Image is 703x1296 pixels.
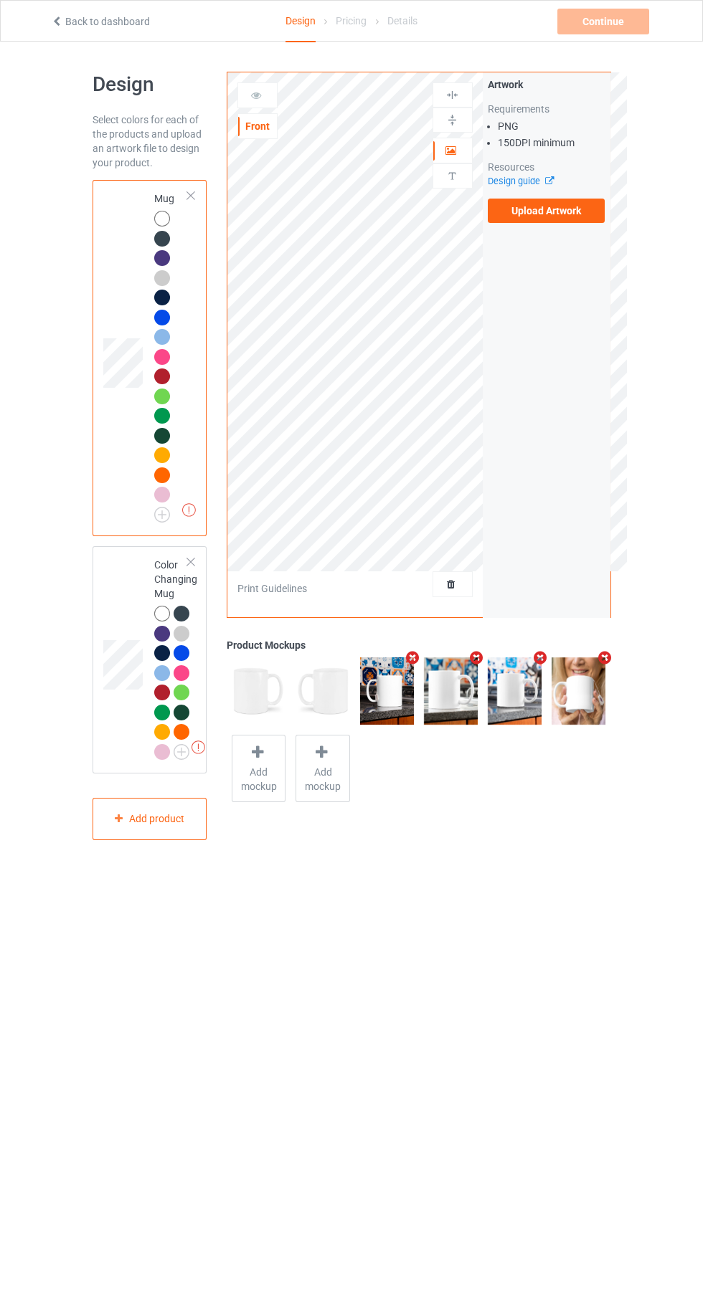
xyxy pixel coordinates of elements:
img: regular.jpg [552,657,605,725]
img: regular.jpg [488,657,542,725]
i: Remove mockup [404,650,422,665]
li: 150 DPI minimum [498,135,605,150]
i: Remove mockup [532,650,549,665]
img: exclamation icon [182,503,196,517]
div: Add product [93,798,207,840]
div: Artwork [488,77,605,92]
div: Requirements [488,102,605,116]
div: Resources [488,160,605,174]
li: PNG [498,119,605,133]
div: Details [387,1,417,41]
div: Select colors for each of the products and upload an artwork file to design your product. [93,113,207,170]
div: Add mockup [296,735,349,802]
i: Remove mockup [468,650,486,665]
div: Design [286,1,316,42]
img: regular.jpg [424,657,478,725]
div: Color Changing Mug [154,558,197,758]
a: Design guide [488,176,553,186]
span: Add mockup [296,765,349,794]
div: Print Guidelines [237,581,307,596]
i: Remove mockup [595,650,613,665]
a: Back to dashboard [51,16,150,27]
div: Front [238,119,277,133]
h1: Design [93,72,207,97]
div: Product Mockups [227,638,610,652]
img: regular.jpg [296,657,349,725]
img: svg+xml;base64,PD94bWwgdmVyc2lvbj0iMS4wIiBlbmNvZGluZz0iVVRGLTgiPz4KPHN2ZyB3aWR0aD0iMjJweCIgaGVpZ2... [154,507,170,523]
img: svg%3E%0A [445,169,459,183]
img: regular.jpg [360,657,414,725]
img: svg%3E%0A [445,113,459,127]
span: Add mockup [232,765,285,794]
img: svg+xml;base64,PD94bWwgdmVyc2lvbj0iMS4wIiBlbmNvZGluZz0iVVRGLTgiPz4KPHN2ZyB3aWR0aD0iMjJweCIgaGVpZ2... [174,744,189,760]
img: svg%3E%0A [445,88,459,102]
img: exclamation icon [192,740,205,754]
img: regular.jpg [232,657,286,725]
div: Add mockup [232,735,286,802]
label: Upload Artwork [488,199,605,223]
div: Color Changing Mug [93,546,207,773]
div: Mug [154,191,189,518]
div: Pricing [336,1,367,41]
div: Mug [93,180,207,536]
